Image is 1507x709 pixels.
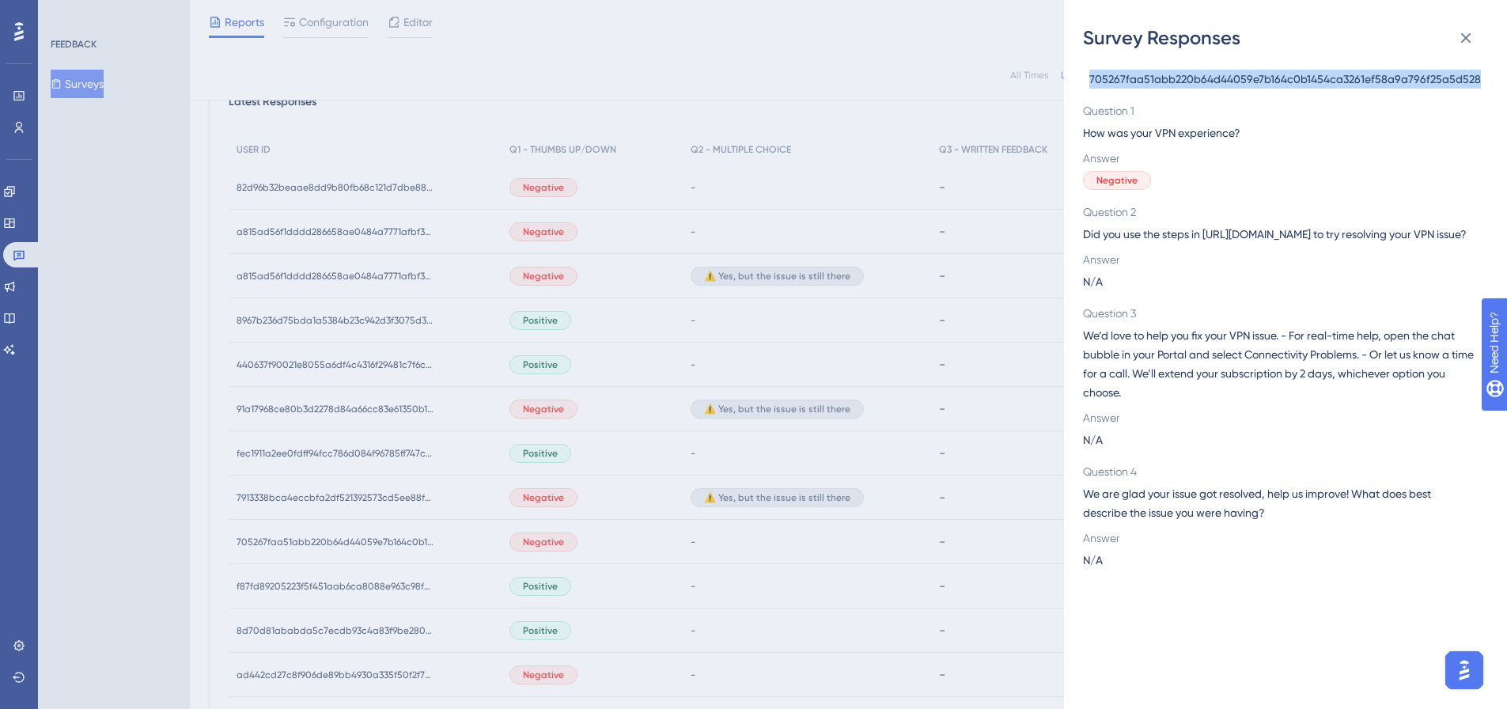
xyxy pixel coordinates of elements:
[1083,430,1103,449] span: N/A
[1083,25,1488,51] div: Survey Responses
[1083,326,1475,402] span: We’d love to help you fix your VPN issue. - For real-time help, open the chat bubble in your Port...
[1083,304,1475,323] span: Question 3
[1083,484,1475,522] span: We are glad your issue got resolved, help us improve! What does best describe the issue you were ...
[1083,123,1475,142] span: How was your VPN experience?
[1089,70,1481,89] span: 705267faa51abb220b64d44059e7b164c0b1454ca3261ef58a9a796f25a5d528
[1083,101,1475,120] span: Question 1
[1083,462,1475,481] span: Question 4
[1096,174,1138,187] span: Negative
[1083,149,1475,168] span: Answer
[37,4,99,23] span: Need Help?
[1083,529,1475,548] span: Answer
[1083,203,1475,222] span: Question 2
[1083,250,1475,269] span: Answer
[1083,225,1475,244] span: Did you use the steps in [URL][DOMAIN_NAME] to try resolving your VPN issue?
[1441,646,1488,694] iframe: UserGuiding AI Assistant Launcher
[1083,408,1475,427] span: Answer
[1083,551,1103,570] span: N/A
[1083,272,1103,291] span: N/A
